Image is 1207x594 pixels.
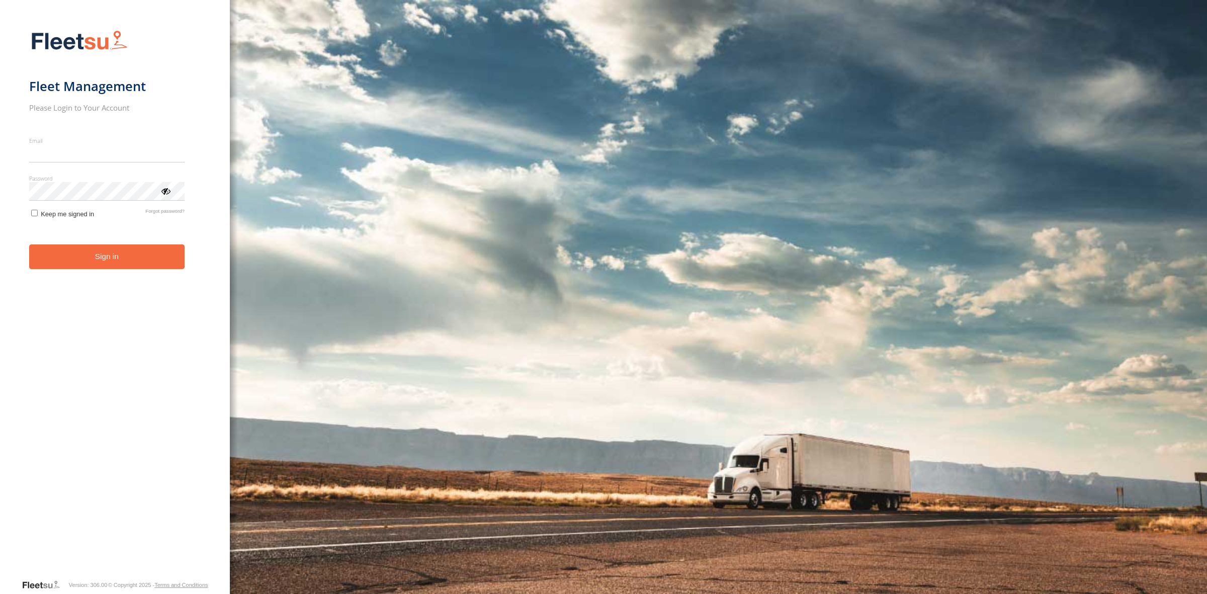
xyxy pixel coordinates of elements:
[29,175,185,182] label: Password
[160,186,170,196] div: ViewPassword
[69,582,107,588] div: Version: 306.00
[29,28,130,54] img: Fleetsu
[22,580,68,590] a: Visit our Website
[31,210,38,216] input: Keep me signed in
[29,244,185,269] button: Sign in
[29,137,185,144] label: Email
[108,582,208,588] div: © Copyright 2025 -
[29,103,185,113] h2: Please Login to Your Account
[145,208,185,218] a: Forgot password?
[154,582,208,588] a: Terms and Conditions
[29,24,201,579] form: main
[41,210,94,218] span: Keep me signed in
[29,78,185,95] h1: Fleet Management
